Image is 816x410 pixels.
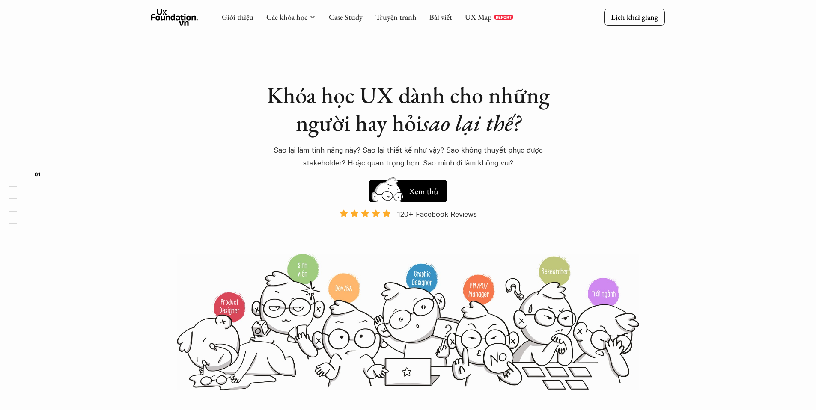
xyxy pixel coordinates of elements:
[465,12,492,22] a: UX Map
[266,12,307,22] a: Các khóa học
[369,176,447,202] a: Xem thử
[35,171,41,177] strong: 01
[611,12,658,22] p: Lịch khai giảng
[332,209,484,252] a: 120+ Facebook Reviews
[397,208,477,221] p: 120+ Facebook Reviews
[604,9,665,25] a: Lịch khai giảng
[222,12,253,22] a: Giới thiệu
[262,144,554,170] p: Sao lại làm tính năng này? Sao lại thiết kế như vậy? Sao không thuyết phục được stakeholder? Hoặc...
[422,108,521,138] em: sao lại thế?
[409,185,438,197] h5: Xem thử
[329,12,363,22] a: Case Study
[258,81,558,137] h1: Khóa học UX dành cho những người hay hỏi
[496,15,512,20] p: REPORT
[494,15,513,20] a: REPORT
[429,12,452,22] a: Bài viết
[375,12,417,22] a: Truyện tranh
[9,169,49,179] a: 01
